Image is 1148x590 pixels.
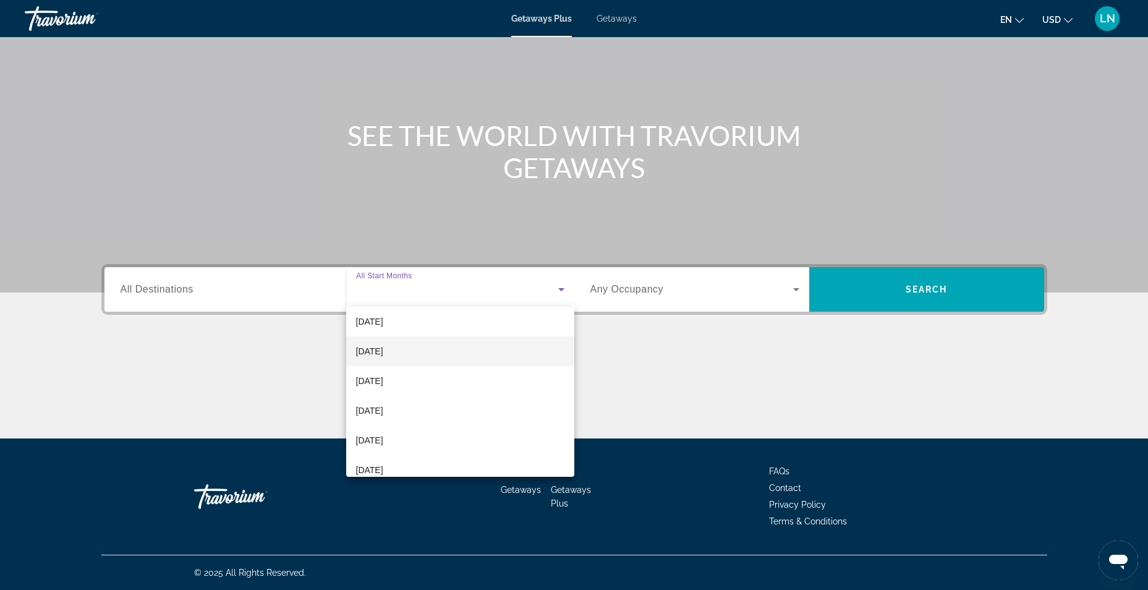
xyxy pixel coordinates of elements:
span: [DATE] [356,314,383,329]
span: [DATE] [356,374,383,388]
iframe: Button to launch messaging window [1099,541,1138,580]
span: [DATE] [356,433,383,448]
span: [DATE] [356,344,383,359]
span: [DATE] [356,403,383,418]
span: [DATE] [356,463,383,477]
